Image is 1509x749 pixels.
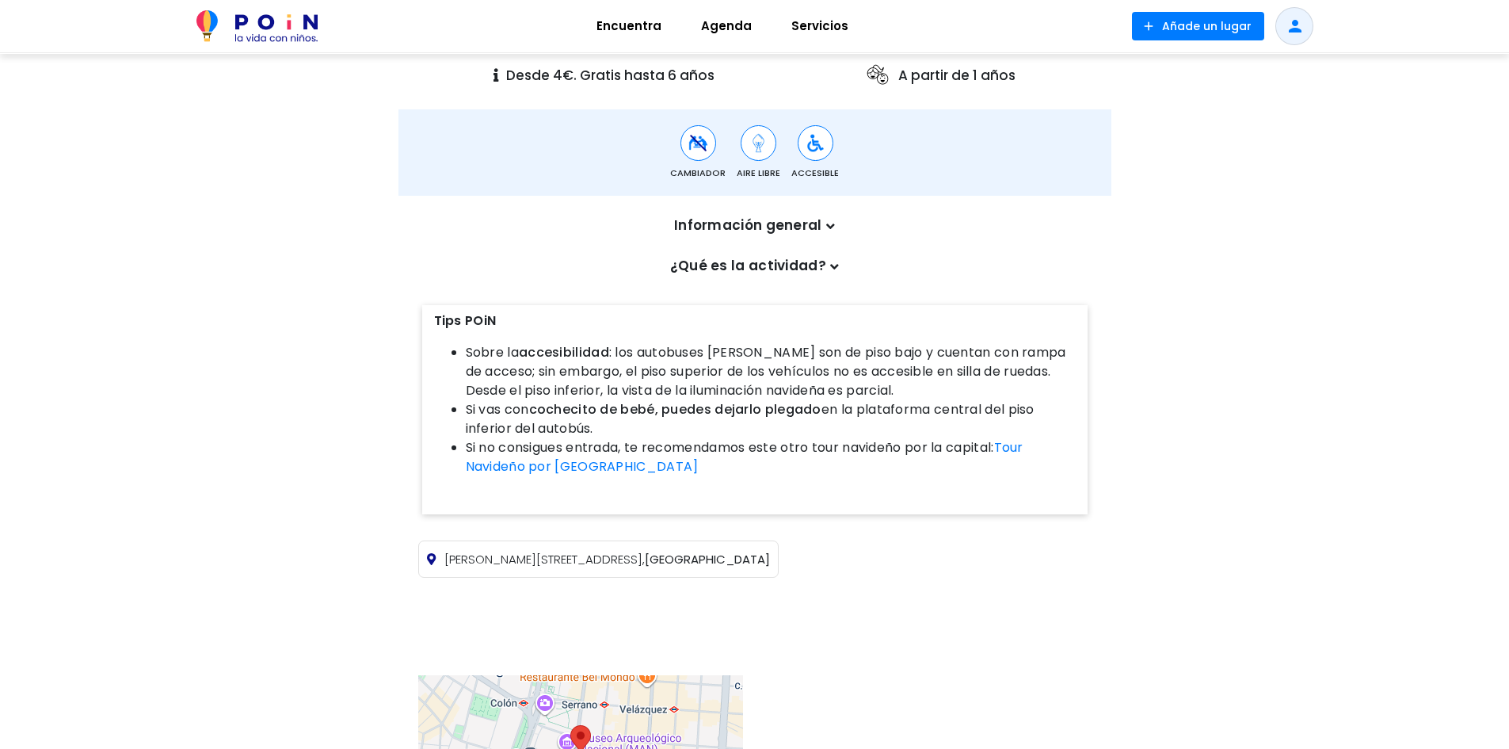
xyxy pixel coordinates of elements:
span: [PERSON_NAME][STREET_ADDRESS], [444,551,645,567]
img: Accesible [806,133,825,153]
li: Sobre la : los autobuses [PERSON_NAME] son de piso bajo y cuentan con rampa de acceso; sin embarg... [466,343,1076,400]
p: Tips POiN [434,311,1076,331]
li: Si vas con en la plataforma central del piso inferior del autobús. [466,400,1076,438]
a: Tour Navideño por [GEOGRAPHIC_DATA] [466,438,1023,476]
strong: accesibilidad [519,343,609,361]
img: POiN [196,10,318,42]
li: Si no consigues entrada, te recomendamos este otro tour navideño por la capital: [466,438,1076,495]
p: Información general [426,216,1084,236]
img: ages icon [865,63,890,88]
span: Agenda [694,13,759,39]
img: Cambiador [688,133,708,153]
span: Cambiador [670,166,726,180]
img: Aire Libre [749,133,768,153]
p: ¿Qué es la actividad? [426,256,1084,277]
strong: cochecito de bebé, puedes dejarlo plegado [529,400,821,418]
p: A partir de 1 años [865,63,1016,88]
span: Encuentra [589,13,669,39]
a: Encuentra [577,7,681,45]
span: Aire Libre [737,166,780,180]
a: Servicios [772,7,868,45]
button: Añade un lugar [1132,12,1264,40]
p: Desde 4€. Gratis hasta 6 años [493,66,714,86]
a: Agenda [681,7,772,45]
span: Servicios [784,13,855,39]
span: [GEOGRAPHIC_DATA] [444,551,770,567]
span: Accesible [791,166,839,180]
